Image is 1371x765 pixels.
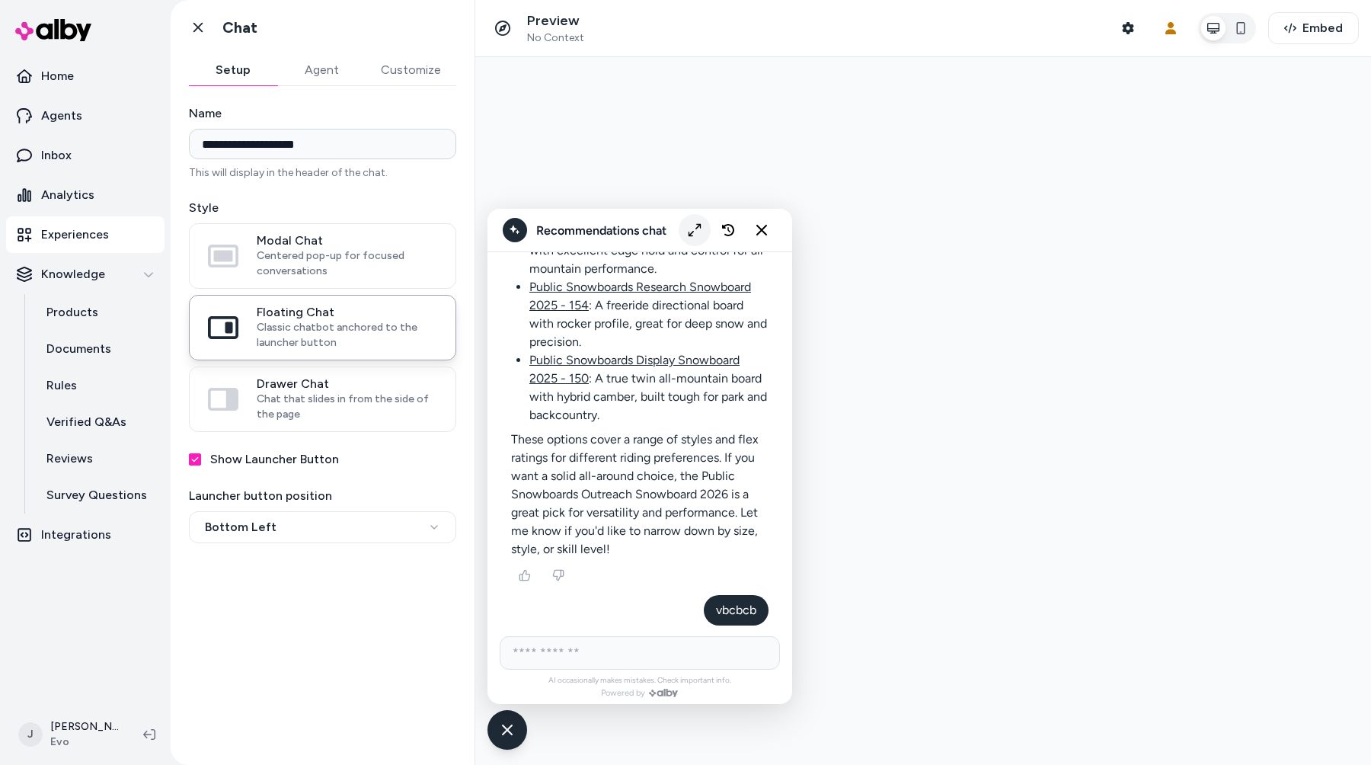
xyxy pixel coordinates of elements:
a: Survey Questions [31,477,165,514]
p: Survey Questions [46,486,147,504]
p: Documents [46,340,111,358]
p: [PERSON_NAME] [50,719,119,735]
button: Embed [1268,12,1359,44]
span: Centered pop-up for focused conversations [257,248,437,279]
p: Knowledge [41,265,105,283]
a: Integrations [6,517,165,553]
a: Rules [31,367,165,404]
a: Documents [31,331,165,367]
label: Launcher button position [189,487,456,505]
h1: Chat [222,18,257,37]
span: Embed [1302,19,1343,37]
p: Analytics [41,186,94,204]
button: Customize [366,55,456,85]
p: This will display in the header of the chat. [189,165,456,181]
span: J [18,722,43,747]
button: J[PERSON_NAME]Evo [9,710,131,759]
button: Knowledge [6,256,165,293]
label: Style [189,199,456,217]
a: Home [6,58,165,94]
span: Modal Chat [257,233,437,248]
p: Integrations [41,526,111,544]
a: Inbox [6,137,165,174]
label: Name [189,104,456,123]
a: Agents [6,98,165,134]
a: Reviews [31,440,165,477]
span: Chat that slides in from the side of the page [257,392,437,422]
p: Preview [527,12,584,30]
p: Products [46,303,98,322]
a: Products [31,294,165,331]
span: Classic chatbot anchored to the launcher button [257,320,437,350]
p: Agents [41,107,82,125]
p: Rules [46,376,77,395]
button: Agent [277,55,366,85]
button: Setup [189,55,277,85]
label: Show Launcher Button [210,450,339,469]
a: Experiences [6,216,165,253]
span: Evo [50,735,119,750]
p: Verified Q&As [46,413,126,431]
a: Verified Q&As [31,404,165,440]
p: Reviews [46,450,93,468]
a: Analytics [6,177,165,213]
p: Inbox [41,146,72,165]
p: Experiences [41,226,109,244]
span: Floating Chat [257,305,437,320]
span: Drawer Chat [257,376,437,392]
img: alby Logo [15,19,91,41]
span: No Context [527,31,584,45]
p: Home [41,67,74,85]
